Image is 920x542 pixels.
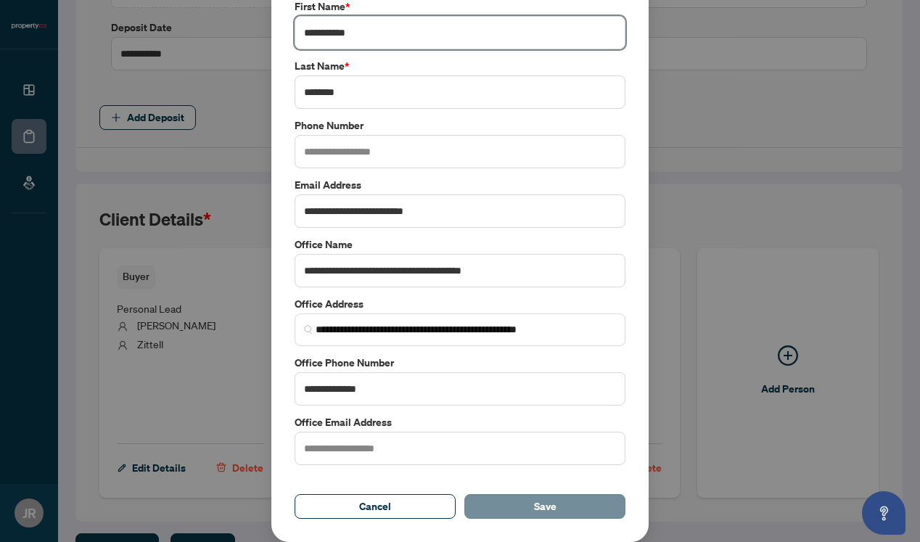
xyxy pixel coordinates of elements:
[295,355,625,371] label: Office Phone Number
[295,237,625,252] label: Office Name
[534,495,556,518] span: Save
[464,494,625,519] button: Save
[295,177,625,193] label: Email Address
[304,325,313,334] img: search_icon
[295,58,625,74] label: Last Name
[295,296,625,312] label: Office Address
[359,495,391,518] span: Cancel
[295,494,456,519] button: Cancel
[295,118,625,134] label: Phone Number
[862,491,905,535] button: Open asap
[295,414,625,430] label: Office Email Address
